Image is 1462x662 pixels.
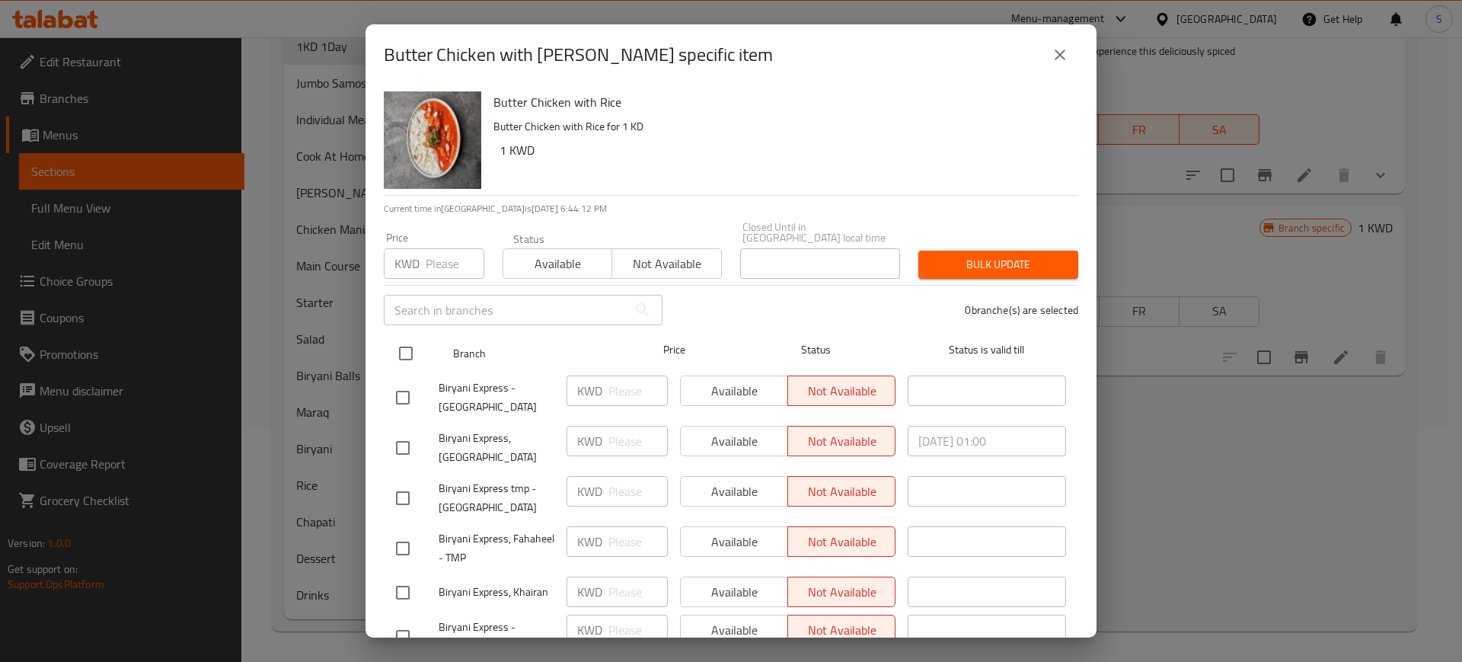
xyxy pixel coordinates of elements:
[439,429,554,467] span: Biryani Express, [GEOGRAPHIC_DATA]
[493,91,1066,113] h6: Butter Chicken with Rice
[577,432,602,450] p: KWD
[426,248,484,279] input: Please enter price
[394,254,420,273] p: KWD
[453,344,611,363] span: Branch
[918,251,1078,279] button: Bulk update
[503,248,612,279] button: Available
[1042,37,1078,73] button: close
[577,482,602,500] p: KWD
[439,379,554,417] span: Biryani Express - [GEOGRAPHIC_DATA]
[439,529,554,568] span: Biryani Express, Fahaheel - TMP
[608,376,668,406] input: Please enter price
[493,117,1066,136] p: Butter Chicken with Rice for 1 KD
[439,618,554,656] span: Biryani Express - [GEOGRAPHIC_DATA]
[439,583,554,602] span: Biryani Express, Khairan
[577,621,602,639] p: KWD
[439,479,554,517] span: Biryani Express tmp - [GEOGRAPHIC_DATA]
[608,577,668,607] input: Please enter price
[384,91,481,189] img: Butter Chicken with Rice
[931,255,1066,274] span: Bulk update
[577,532,602,551] p: KWD
[608,426,668,456] input: Please enter price
[965,302,1078,318] p: 0 branche(s) are selected
[611,248,721,279] button: Not available
[608,526,668,557] input: Please enter price
[608,615,668,645] input: Please enter price
[500,139,1066,161] h6: 1 KWD
[908,341,1066,360] span: Status is valid till
[384,43,773,67] h2: Butter Chicken with [PERSON_NAME] specific item
[384,295,627,325] input: Search in branches
[618,253,715,275] span: Not available
[608,476,668,507] input: Please enter price
[624,341,725,360] span: Price
[384,202,1078,216] p: Current time in [GEOGRAPHIC_DATA] is [DATE] 6:44:12 PM
[577,382,602,400] p: KWD
[577,583,602,601] p: KWD
[737,341,895,360] span: Status
[509,253,606,275] span: Available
